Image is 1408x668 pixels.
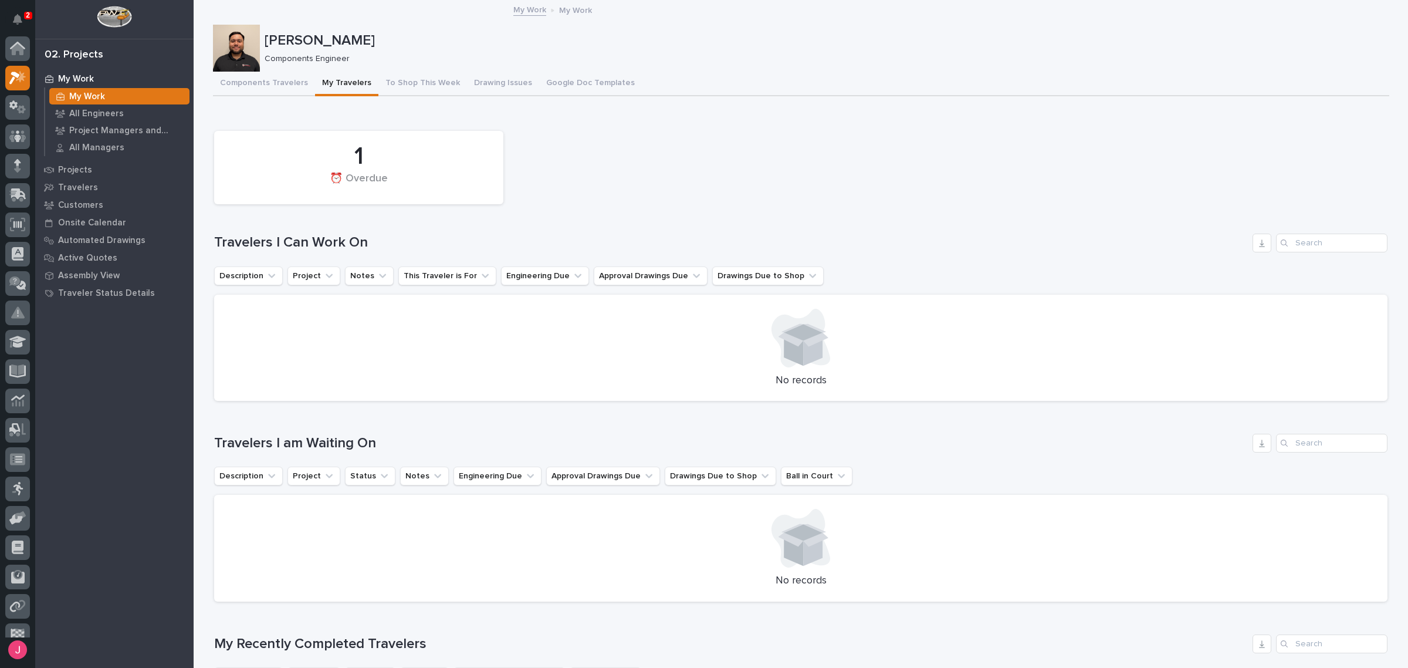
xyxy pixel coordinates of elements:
[35,161,194,178] a: Projects
[539,72,642,96] button: Google Doc Templates
[15,14,30,33] div: Notifications2
[58,253,117,264] p: Active Quotes
[5,7,30,32] button: Notifications
[69,92,105,102] p: My Work
[712,266,824,285] button: Drawings Due to Shop
[501,266,589,285] button: Engineering Due
[214,636,1248,653] h1: My Recently Completed Travelers
[1276,635,1387,653] input: Search
[58,74,94,85] p: My Work
[35,266,194,284] a: Assembly View
[35,249,194,266] a: Active Quotes
[5,637,30,662] button: users-avatar
[228,375,1373,387] p: No records
[265,54,1380,64] p: Components Engineer
[287,266,340,285] button: Project
[398,266,496,285] button: This Traveler is For
[214,266,283,285] button: Description
[214,234,1248,251] h1: Travelers I Can Work On
[559,3,592,16] p: My Work
[58,235,145,246] p: Automated Drawings
[513,2,546,16] a: My Work
[35,284,194,302] a: Traveler Status Details
[35,196,194,214] a: Customers
[45,49,103,62] div: 02. Projects
[345,266,394,285] button: Notes
[58,183,98,193] p: Travelers
[1276,234,1387,252] input: Search
[453,467,541,485] button: Engineering Due
[58,218,126,228] p: Onsite Calendar
[97,6,131,28] img: Workspace Logo
[35,178,194,196] a: Travelers
[69,126,185,136] p: Project Managers and Engineers
[378,72,467,96] button: To Shop This Week
[35,70,194,87] a: My Work
[234,173,483,197] div: ⏰ Overdue
[287,467,340,485] button: Project
[265,32,1385,49] p: [PERSON_NAME]
[228,575,1373,588] p: No records
[58,165,92,176] p: Projects
[45,122,194,139] a: Project Managers and Engineers
[213,72,315,96] button: Components Travelers
[781,467,852,485] button: Ball in Court
[35,214,194,231] a: Onsite Calendar
[45,139,194,156] a: All Managers
[69,143,124,153] p: All Managers
[1276,434,1387,453] input: Search
[45,105,194,122] a: All Engineers
[400,467,449,485] button: Notes
[214,435,1248,452] h1: Travelers I am Waiting On
[45,88,194,104] a: My Work
[234,142,483,171] div: 1
[665,467,776,485] button: Drawings Due to Shop
[315,72,378,96] button: My Travelers
[345,467,395,485] button: Status
[594,266,708,285] button: Approval Drawings Due
[58,271,120,281] p: Assembly View
[26,11,30,19] p: 2
[69,109,124,119] p: All Engineers
[58,200,103,211] p: Customers
[467,72,539,96] button: Drawing Issues
[546,467,660,485] button: Approval Drawings Due
[35,231,194,249] a: Automated Drawings
[214,467,283,485] button: Description
[58,288,155,299] p: Traveler Status Details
